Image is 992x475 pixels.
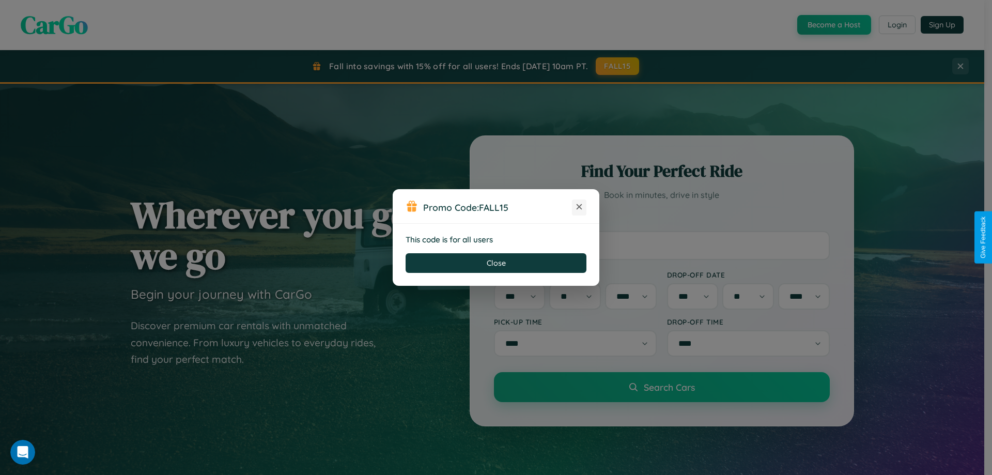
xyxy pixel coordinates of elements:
h3: Promo Code: [423,202,572,213]
b: FALL15 [479,202,508,213]
strong: This code is for all users [406,235,493,244]
div: Give Feedback [980,217,987,258]
iframe: Intercom live chat [10,440,35,465]
button: Close [406,253,586,273]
